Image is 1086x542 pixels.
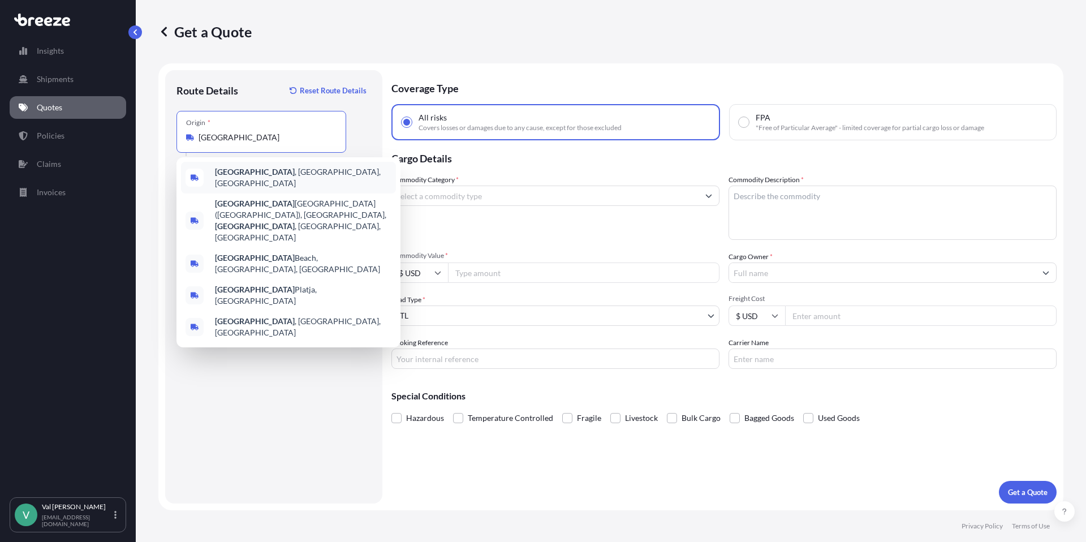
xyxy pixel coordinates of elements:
p: Reset Route Details [300,85,367,96]
b: [GEOGRAPHIC_DATA] [215,316,295,326]
span: LTL [397,310,408,321]
b: [GEOGRAPHIC_DATA] [215,285,295,294]
span: Load Type [391,294,425,306]
p: Terms of Use [1012,522,1050,531]
p: Privacy Policy [962,522,1003,531]
label: Carrier Name [729,337,769,349]
button: Show suggestions [1036,263,1056,283]
input: Origin [199,132,332,143]
p: Get a Quote [158,23,252,41]
label: Commodity Category [391,174,459,186]
span: Livestock [625,410,658,427]
span: , [GEOGRAPHIC_DATA], [GEOGRAPHIC_DATA] [215,166,391,189]
span: Beach, [GEOGRAPHIC_DATA], [GEOGRAPHIC_DATA] [215,252,391,275]
p: Val [PERSON_NAME] [42,502,112,511]
span: [GEOGRAPHIC_DATA] ([GEOGRAPHIC_DATA]), [GEOGRAPHIC_DATA], , [GEOGRAPHIC_DATA], [GEOGRAPHIC_DATA] [215,198,391,243]
b: [GEOGRAPHIC_DATA] [215,199,295,208]
input: Full name [729,263,1036,283]
input: Type amount [448,263,719,283]
input: Enter amount [785,306,1057,326]
input: Your internal reference [391,349,719,369]
label: Booking Reference [391,337,448,349]
span: , [GEOGRAPHIC_DATA], [GEOGRAPHIC_DATA] [215,316,391,338]
span: Platja, [GEOGRAPHIC_DATA] [215,284,391,307]
p: Shipments [37,74,74,85]
div: Origin [186,118,210,127]
p: Get a Quote [1008,487,1048,498]
p: Cargo Details [391,140,1057,174]
span: FPA [756,112,770,123]
input: Select a commodity type [392,186,699,206]
span: V [23,509,29,521]
label: Cargo Owner [729,251,773,263]
b: [GEOGRAPHIC_DATA] [215,167,295,177]
span: Commodity Value [391,251,719,260]
span: Covers losses or damages due to any cause, except for those excluded [419,123,622,132]
span: Hazardous [406,410,444,427]
p: Insights [37,45,64,57]
span: Fragile [577,410,601,427]
span: Bulk Cargo [682,410,721,427]
span: Bagged Goods [744,410,794,427]
p: Coverage Type [391,70,1057,104]
b: [GEOGRAPHIC_DATA] [215,253,295,263]
button: Show suggestions [699,186,719,206]
p: Quotes [37,102,62,113]
input: Enter name [729,349,1057,369]
p: Claims [37,158,61,170]
p: Invoices [37,187,66,198]
span: Freight Cost [729,294,1057,303]
div: Show suggestions [176,157,400,347]
label: Commodity Description [729,174,804,186]
span: "Free of Particular Average" - limited coverage for partial cargo loss or damage [756,123,984,132]
p: Special Conditions [391,392,1057,401]
span: Used Goods [818,410,860,427]
span: Temperature Controlled [468,410,553,427]
b: [GEOGRAPHIC_DATA] [215,221,295,231]
span: All risks [419,112,447,123]
p: Policies [37,130,64,141]
p: [EMAIL_ADDRESS][DOMAIN_NAME] [42,514,112,527]
p: Route Details [176,84,238,97]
